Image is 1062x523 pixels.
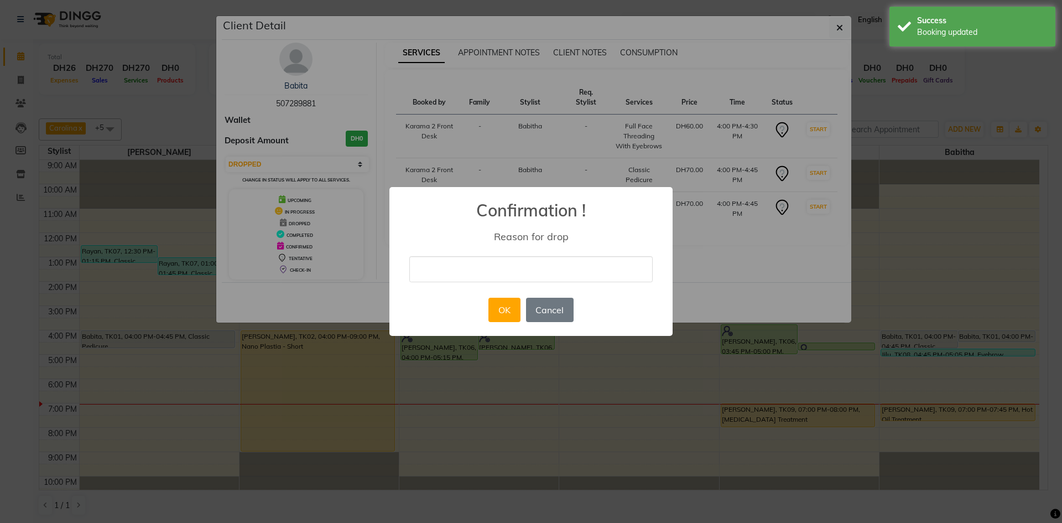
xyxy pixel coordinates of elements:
[917,27,1047,38] div: Booking updated
[389,187,673,220] h2: Confirmation !
[405,230,657,243] div: Reason for drop
[526,298,574,322] button: Cancel
[488,298,520,322] button: OK
[917,15,1047,27] div: Success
